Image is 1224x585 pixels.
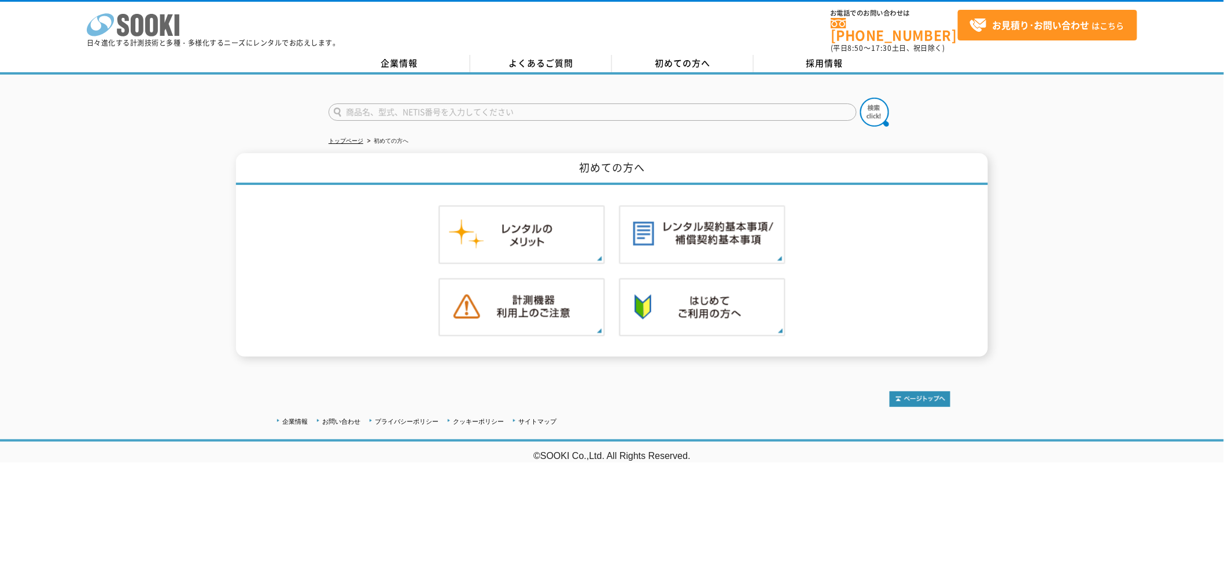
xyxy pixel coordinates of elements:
a: 初めての方へ [612,55,754,72]
li: 初めての方へ [365,135,408,147]
a: 企業情報 [282,418,308,425]
span: お電話でのお問い合わせは [831,10,958,17]
p: 日々進化する計測技術と多種・多様化するニーズにレンタルでお応えします。 [87,39,340,46]
a: プライバシーポリシー [375,418,438,425]
a: クッキーポリシー [453,418,504,425]
h1: 初めての方へ [236,153,988,185]
span: (平日 ～ 土日、祝日除く) [831,43,945,53]
a: よくあるご質問 [470,55,612,72]
input: 商品名、型式、NETIS番号を入力してください [329,103,857,121]
a: お見積り･お問い合わせはこちら [958,10,1137,40]
span: 8:50 [848,43,864,53]
span: 初めての方へ [655,57,711,69]
img: レンタル契約基本事項／補償契約基本事項 [619,205,786,264]
img: 初めての方へ [619,278,786,337]
img: レンタルのメリット [438,205,605,264]
a: [PHONE_NUMBER] [831,18,958,42]
img: 計測機器ご利用上のご注意 [438,278,605,337]
img: btn_search.png [860,98,889,127]
strong: お見積り･お問い合わせ [993,18,1090,32]
span: はこちら [969,17,1125,34]
a: 採用情報 [754,55,895,72]
a: 企業情報 [329,55,470,72]
a: お問い合わせ [322,418,360,425]
span: 17:30 [871,43,892,53]
img: トップページへ [890,391,950,407]
a: トップページ [329,138,363,144]
a: サイトマップ [518,418,556,425]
